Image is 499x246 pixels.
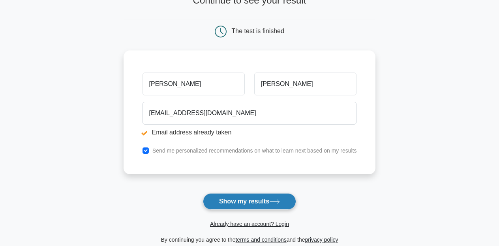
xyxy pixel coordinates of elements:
input: First name [143,73,245,95]
a: Already have an account? Login [210,221,289,227]
button: Show my results [203,193,296,210]
label: Send me personalized recommendations on what to learn next based on my results [152,147,357,154]
a: privacy policy [305,237,338,243]
a: terms and conditions [236,237,287,243]
input: Last name [254,73,356,95]
li: Email address already taken [143,128,357,137]
input: Email [143,102,357,125]
div: The test is finished [232,28,284,34]
div: By continuing you agree to the and the [119,235,381,244]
